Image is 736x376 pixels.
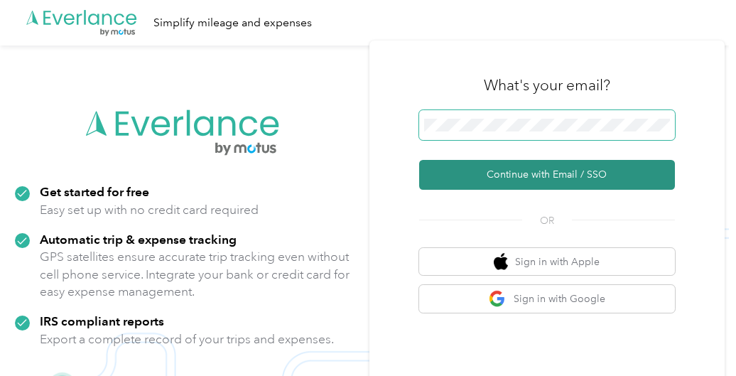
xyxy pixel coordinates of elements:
[522,213,572,228] span: OR
[40,248,350,301] p: GPS satellites ensure accurate trip tracking even without cell phone service. Integrate your bank...
[40,201,259,219] p: Easy set up with no credit card required
[494,253,508,271] img: apple logo
[419,160,675,190] button: Continue with Email / SSO
[153,14,312,32] div: Simplify mileage and expenses
[489,290,507,308] img: google logo
[40,331,334,348] p: Export a complete record of your trips and expenses.
[419,285,675,313] button: google logoSign in with Google
[40,313,164,328] strong: IRS compliant reports
[40,184,149,199] strong: Get started for free
[419,248,675,276] button: apple logoSign in with Apple
[40,232,237,247] strong: Automatic trip & expense tracking
[484,75,610,95] h3: What's your email?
